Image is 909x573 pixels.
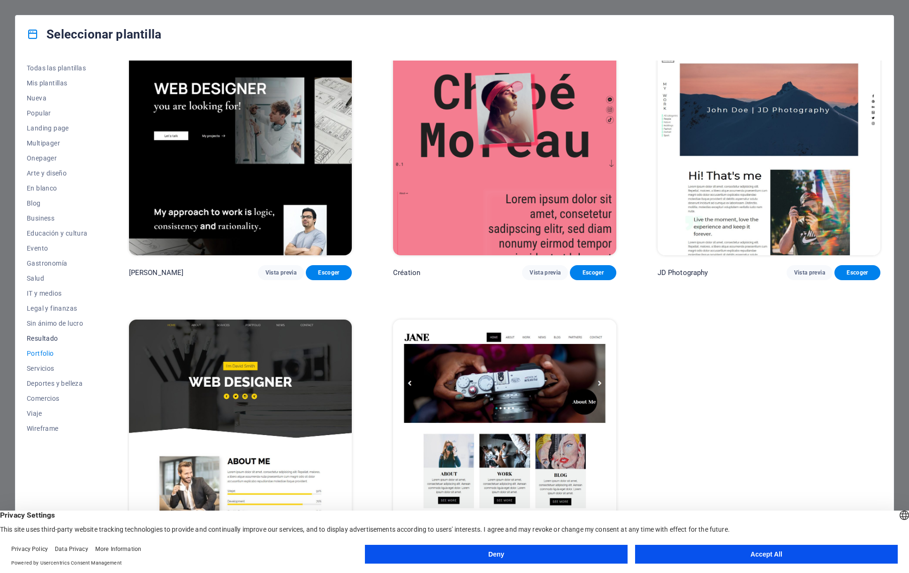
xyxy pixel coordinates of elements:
button: Evento [27,241,88,256]
button: Resultado [27,331,88,346]
span: IT y medios [27,290,88,297]
button: Wireframe [27,421,88,436]
button: Todas las plantillas [27,61,88,76]
img: Jane [393,320,616,525]
p: JD Photography [658,268,708,277]
span: Vista previa [265,269,296,276]
button: Multipager [27,136,88,151]
span: Servicios [27,365,88,372]
span: Mis plantillas [27,79,88,87]
button: Nueva [27,91,88,106]
span: Vista previa [794,269,825,276]
p: [PERSON_NAME] [129,268,184,277]
p: Création [393,268,420,277]
button: Gastronomía [27,256,88,271]
button: Vista previa [787,265,833,280]
span: Escoger [842,269,873,276]
button: Vista previa [258,265,304,280]
span: Legal y finanzas [27,305,88,312]
span: Sin ánimo de lucro [27,320,88,327]
span: Portfolio [27,350,88,357]
span: Educación y cultura [27,229,88,237]
span: Business [27,214,88,222]
button: Comercios [27,391,88,406]
span: Comercios [27,395,88,402]
span: Onepager [27,154,88,162]
button: Sin ánimo de lucro [27,316,88,331]
span: Resultado [27,335,88,342]
span: Deportes y belleza [27,380,88,387]
button: Legal y finanzas [27,301,88,316]
span: Multipager [27,139,88,147]
span: Salud [27,275,88,282]
h4: Seleccionar plantilla [27,27,161,42]
button: Landing page [27,121,88,136]
button: Vista previa [522,265,568,280]
button: Popular [27,106,88,121]
span: Blog [27,199,88,207]
img: JD Photography [658,50,880,255]
span: Nueva [27,94,88,102]
img: Création [393,50,616,255]
button: Salud [27,271,88,286]
img: Max Hatzy [129,50,352,255]
span: Arte y diseño [27,169,88,177]
button: Viaje [27,406,88,421]
span: Vista previa [530,269,561,276]
button: Arte y diseño [27,166,88,181]
span: Viaje [27,410,88,417]
span: Evento [27,244,88,252]
button: Mis plantillas [27,76,88,91]
span: Wireframe [27,425,88,432]
button: Educación y cultura [27,226,88,241]
button: IT y medios [27,286,88,301]
button: Escoger [834,265,880,280]
button: Blog [27,196,88,211]
span: Landing page [27,124,88,132]
button: Servicios [27,361,88,376]
button: Escoger [306,265,352,280]
span: Escoger [313,269,344,276]
button: Onepager [27,151,88,166]
span: Gastronomía [27,260,88,267]
button: Portfolio [27,346,88,361]
span: Popular [27,109,88,117]
button: Business [27,211,88,226]
span: Todas las plantillas [27,64,88,72]
img: Portfolio [129,320,352,525]
span: En blanco [27,184,88,192]
button: Deportes y belleza [27,376,88,391]
button: En blanco [27,181,88,196]
button: Escoger [570,265,616,280]
span: Escoger [577,269,608,276]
